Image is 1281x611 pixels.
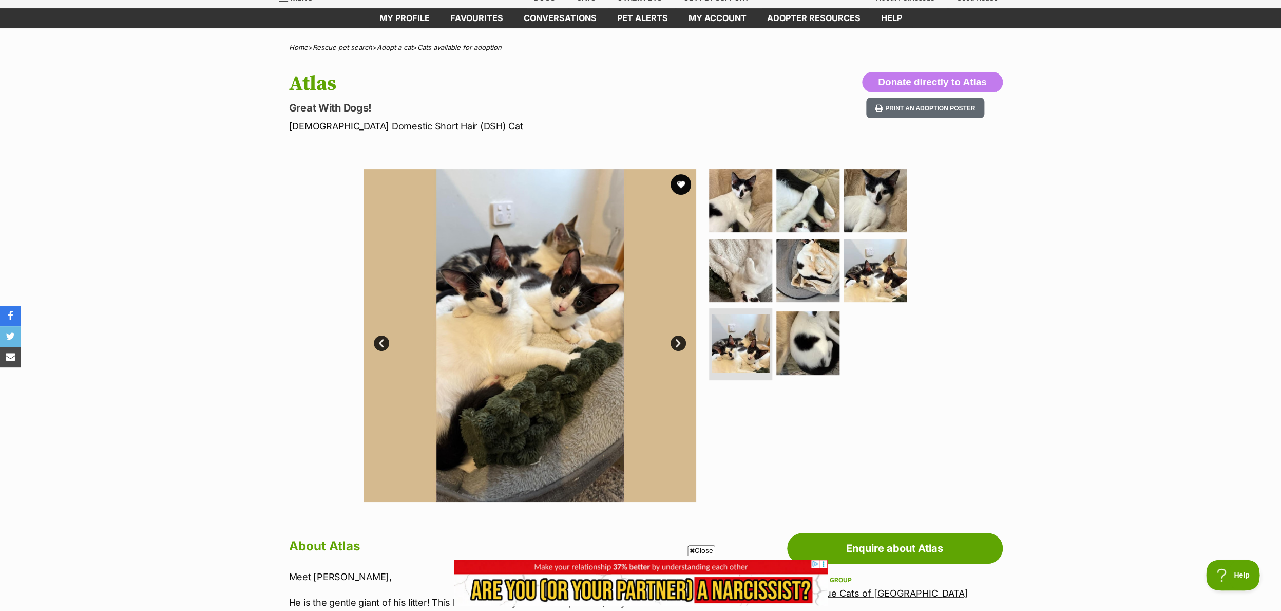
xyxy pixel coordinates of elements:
img: Photo of Atlas [776,239,839,302]
img: Photo of Atlas [712,314,770,372]
a: Rescue pet search [313,43,372,51]
span: Close [687,545,715,556]
h1: Atlas [289,72,723,96]
p: Meet [PERSON_NAME], [289,570,713,584]
img: Photo of Atlas [776,311,839,375]
iframe: Advertisement [454,560,828,606]
a: Pet alerts [607,8,678,28]
p: [DEMOGRAPHIC_DATA] Domestic Short Hair (DSH) Cat [289,119,723,133]
a: Home [289,43,308,51]
img: Photo of Atlas [364,169,696,502]
a: Favourites [440,8,513,28]
div: Rescue group [804,576,986,584]
button: favourite [671,174,691,195]
button: Print an adoption poster [866,98,984,119]
a: Help [871,8,912,28]
iframe: Help Scout Beacon - Open [1206,560,1260,590]
a: My account [678,8,757,28]
a: Cats available for adoption [417,43,502,51]
img: Photo of Atlas [776,169,839,232]
a: Adopter resources [757,8,871,28]
img: Photo of Atlas [709,169,772,232]
button: Donate directly to Atlas [862,72,1003,92]
a: conversations [513,8,607,28]
img: Photo of Atlas [844,169,907,232]
a: Rescue Cats of [GEOGRAPHIC_DATA] [804,588,968,599]
a: Prev [374,336,389,351]
p: Great With Dogs! [289,101,723,115]
a: Next [671,336,686,351]
a: Enquire about Atlas [787,533,1003,564]
img: Photo of Atlas [844,239,907,302]
a: My profile [369,8,440,28]
a: Adopt a cat [377,43,413,51]
h2: About Atlas [289,535,713,558]
img: Photo of Atlas [709,239,772,302]
div: > > > [263,44,1018,51]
